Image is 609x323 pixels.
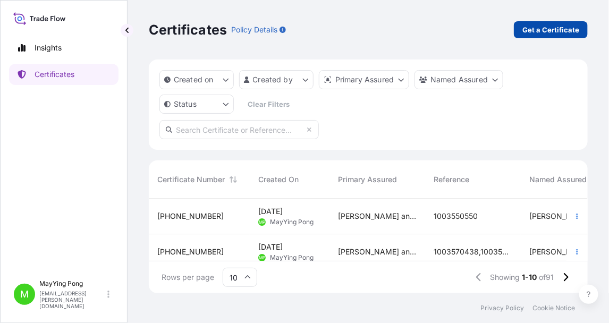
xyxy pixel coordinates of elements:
span: [PERSON_NAME] and Company [338,246,417,257]
p: Insights [35,42,62,53]
span: MP [259,252,265,263]
span: Certificate Number [157,174,225,185]
button: createdBy Filter options [239,70,314,89]
span: [PHONE_NUMBER] [157,211,224,222]
p: Created on [174,74,214,85]
span: MayYing Pong [270,253,314,262]
button: Sort [227,173,240,186]
p: Primary Assured [335,74,394,85]
span: 1003570438,1003567866 [434,246,512,257]
a: Certificates [9,64,119,85]
p: Status [174,99,197,109]
span: of 91 [539,272,554,283]
p: MayYing Pong [39,279,105,288]
button: cargoOwner Filter options [415,70,503,89]
span: 1-10 [522,272,537,283]
p: Policy Details [231,24,277,35]
span: [PERSON_NAME] HOLDINGS ([GEOGRAPHIC_DATA]) CO., LTD. [529,246,608,257]
p: Get a Certificate [522,24,579,35]
span: [DATE] [258,242,283,252]
span: M [20,289,29,300]
span: Primary Assured [338,174,397,185]
span: Created On [258,174,299,185]
a: Privacy Policy [480,304,524,312]
a: Get a Certificate [514,21,588,38]
button: createdOn Filter options [159,70,234,89]
p: [EMAIL_ADDRESS][PERSON_NAME][DOMAIN_NAME] [39,290,105,309]
span: Named Assured [529,174,587,185]
button: Clear Filters [239,96,299,113]
p: Clear Filters [248,99,290,109]
a: Cookie Notice [532,304,575,312]
button: distributor Filter options [319,70,409,89]
p: Certificates [149,21,227,38]
span: [DATE] [258,206,283,217]
span: Reference [434,174,469,185]
p: Certificates [35,69,74,80]
input: Search Certificate or Reference... [159,120,319,139]
span: [PERSON_NAME] and Company [338,211,417,222]
a: Insights [9,37,119,58]
span: Rows per page [162,272,214,283]
span: [PERSON_NAME] HOLDINGS ([GEOGRAPHIC_DATA]) CO., LTD. [529,211,608,222]
span: [PHONE_NUMBER] [157,246,224,257]
span: MP [259,217,265,227]
button: certificateStatus Filter options [159,95,234,114]
p: Created by [253,74,293,85]
p: Named Assured [430,74,488,85]
span: MayYing Pong [270,218,314,226]
span: Showing [490,272,520,283]
span: 1003550550 [434,211,478,222]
